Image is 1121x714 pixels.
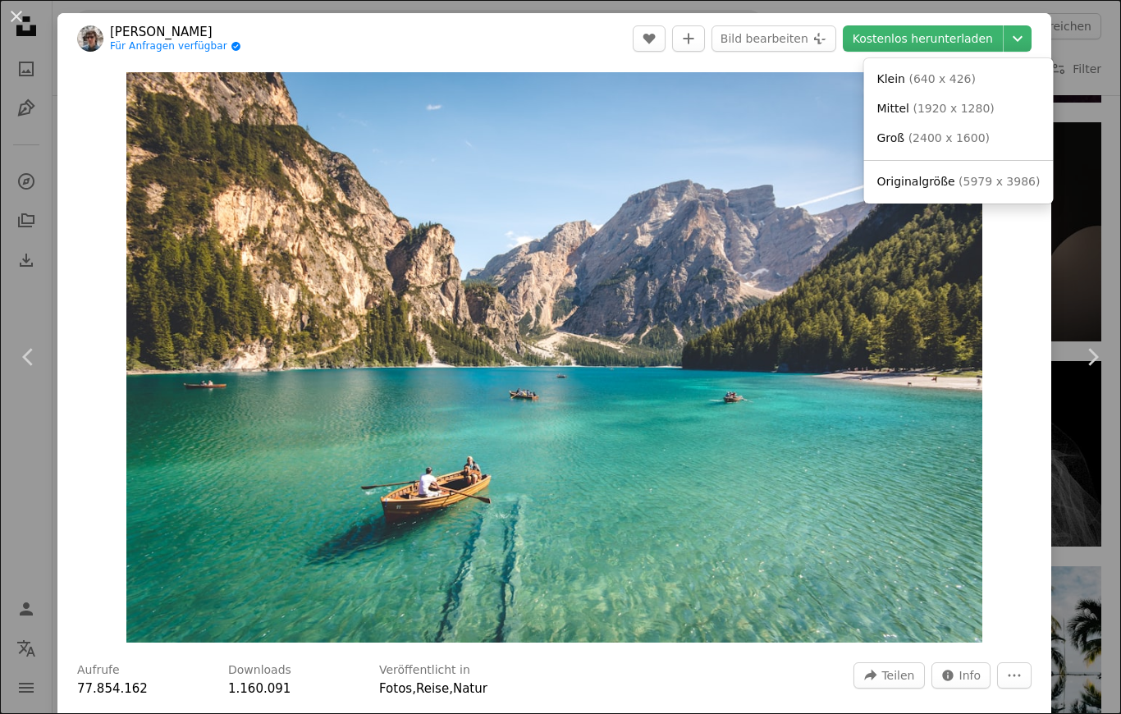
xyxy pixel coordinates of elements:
[877,102,909,115] span: Mittel
[1004,25,1032,52] button: Downloadgröße auswählen
[908,131,990,144] span: ( 2400 x 1600 )
[877,131,905,144] span: Groß
[877,175,955,188] span: Originalgröße
[913,102,994,115] span: ( 1920 x 1280 )
[877,72,905,85] span: Klein
[864,58,1054,204] div: Downloadgröße auswählen
[908,72,976,85] span: ( 640 x 426 )
[959,175,1040,188] span: ( 5979 x 3986 )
